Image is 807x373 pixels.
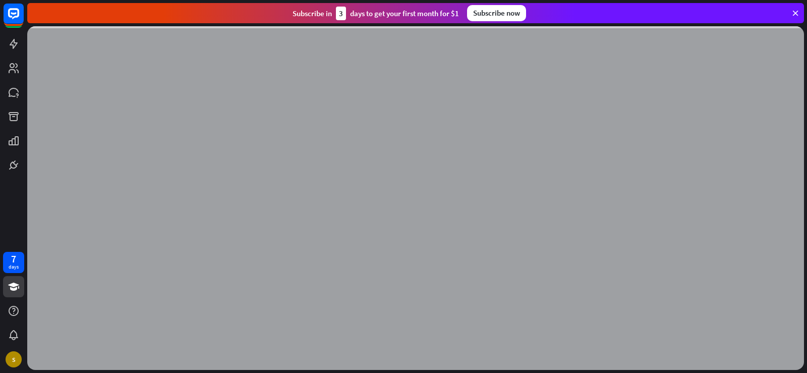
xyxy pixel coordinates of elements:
div: S [6,351,22,367]
a: 7 days [3,252,24,273]
div: 7 [11,254,16,263]
div: Subscribe in days to get your first month for $1 [293,7,459,20]
div: Subscribe now [467,5,526,21]
div: 3 [336,7,346,20]
div: days [9,263,19,271]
